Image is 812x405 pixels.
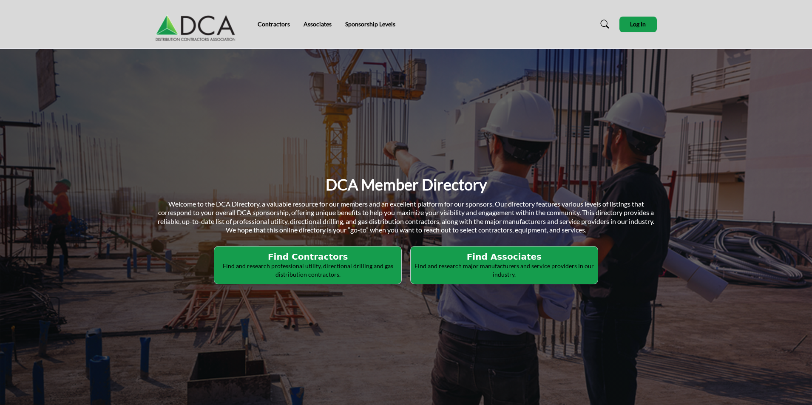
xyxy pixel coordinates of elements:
[214,246,402,284] button: Find Contractors Find and research professional utility, directional drilling and gas distributio...
[630,20,646,28] span: Log In
[217,252,399,262] h2: Find Contractors
[326,175,487,195] h1: DCA Member Directory
[410,246,598,284] button: Find Associates Find and research major manufacturers and service providers in our industry.
[619,17,657,32] button: Log In
[217,262,399,278] p: Find and research professional utility, directional drilling and gas distribution contractors.
[304,20,332,28] a: Associates
[345,20,395,28] a: Sponsorship Levels
[413,262,595,278] p: Find and research major manufacturers and service providers in our industry.
[413,252,595,262] h2: Find Associates
[592,17,615,31] a: Search
[158,200,654,234] span: Welcome to the DCA Directory, a valuable resource for our members and an excellent platform for o...
[156,7,240,41] img: Site Logo
[258,20,290,28] a: Contractors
